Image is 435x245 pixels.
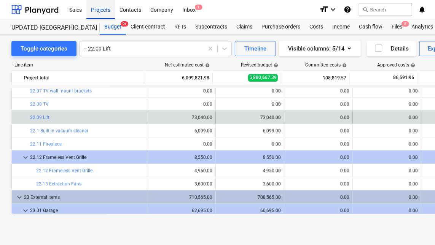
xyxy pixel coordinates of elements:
a: 22.09 Lift [30,115,49,120]
div: 108,819.57 [284,72,346,84]
div: 708,565.00 [219,194,281,200]
i: Knowledge base [344,5,351,14]
div: 23.01 Garage [30,204,144,217]
div: 0.00 [287,128,349,133]
a: Files5 [387,19,407,35]
a: Subcontracts [191,19,232,35]
div: 0.00 [356,101,418,107]
div: 0.00 [219,88,281,93]
div: Files [387,19,407,35]
div: 0.00 [287,141,349,147]
div: 0.00 [287,88,349,93]
a: 22.13 Extraction Fans [36,181,81,187]
span: keyboard_arrow_down [21,153,30,162]
div: 0.00 [356,194,418,200]
div: 0.00 [287,115,349,120]
div: Timeline [244,44,266,54]
div: Committed costs [305,62,347,68]
button: Toggle categories [11,41,76,56]
a: Purchase orders [257,19,305,35]
div: 0.00 [150,88,212,93]
i: keyboard_arrow_down [328,5,338,14]
div: 0.00 [356,88,418,93]
div: Budget [100,19,126,35]
div: 23 External Items [24,191,144,203]
span: search [362,6,368,13]
a: Cash flow [354,19,387,35]
span: 1 [195,5,202,10]
div: 0.00 [356,208,418,213]
span: help [409,63,415,68]
div: 0.00 [287,208,349,213]
a: Income [328,19,354,35]
span: keyboard_arrow_down [15,193,24,202]
div: 0.00 [287,194,349,200]
div: 0.00 [356,168,418,173]
a: 22.11 Fireplace [30,141,62,147]
a: Budget9+ [100,19,126,35]
div: 73,040.00 [150,115,212,120]
span: help [341,63,347,68]
div: 0.00 [219,101,281,107]
span: keyboard_arrow_down [21,206,30,215]
div: 0.00 [356,128,418,133]
div: 0.00 [150,141,212,147]
div: 62,695.00 [150,208,212,213]
button: Search [359,3,412,16]
div: 710,565.00 [150,194,212,200]
div: 3,600.00 [150,181,212,187]
div: 0.00 [356,155,418,160]
span: help [272,63,278,68]
button: Timeline [235,41,276,56]
div: Costs [305,19,328,35]
div: 0.00 [287,155,349,160]
div: Approved costs [377,62,415,68]
div: 4,950.00 [219,168,281,173]
div: 73,040.00 [219,115,281,120]
span: 5,880,667.39 [248,74,278,81]
a: Claims [232,19,257,35]
a: 22.1 Built in vacuum cleaner [30,128,88,133]
div: Line-item [11,62,145,68]
div: 0.00 [356,141,418,147]
a: 22.07 TV wall mount brackets [30,88,92,93]
a: Client contract [126,19,170,35]
div: 6,099.00 [219,128,281,133]
div: 0.00 [150,101,212,107]
a: 22.12 Frameless Vent Grille [36,168,92,173]
div: 0.00 [287,168,349,173]
div: 6,099,821.98 [147,72,209,84]
div: 0.00 [356,181,418,187]
div: 8,550.00 [219,155,281,160]
div: Project total [24,72,141,84]
span: help [204,63,210,68]
div: Visible columns : 5/14 [288,44,352,54]
div: Net estimated cost [165,62,210,68]
button: Details [367,41,416,56]
div: 60,695.00 [219,208,281,213]
a: 22.08 TV [30,101,49,107]
i: format_size [319,5,328,14]
div: 8,550.00 [150,155,212,160]
span: 9+ [121,21,128,27]
div: Toggle categories [21,44,67,54]
div: 4,950.00 [150,168,212,173]
div: 0.00 [356,115,418,120]
div: 22.12 Frameless Vent Grille [30,151,144,163]
span: 5 [402,21,409,27]
div: Details [374,44,409,54]
div: 3,600.00 [219,181,281,187]
div: 0.00 [219,141,281,147]
div: Revised budget [241,62,278,68]
div: 0.00 [287,181,349,187]
a: RFTs [170,19,191,35]
i: notifications [418,5,426,14]
span: 86,591.96 [392,74,415,81]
